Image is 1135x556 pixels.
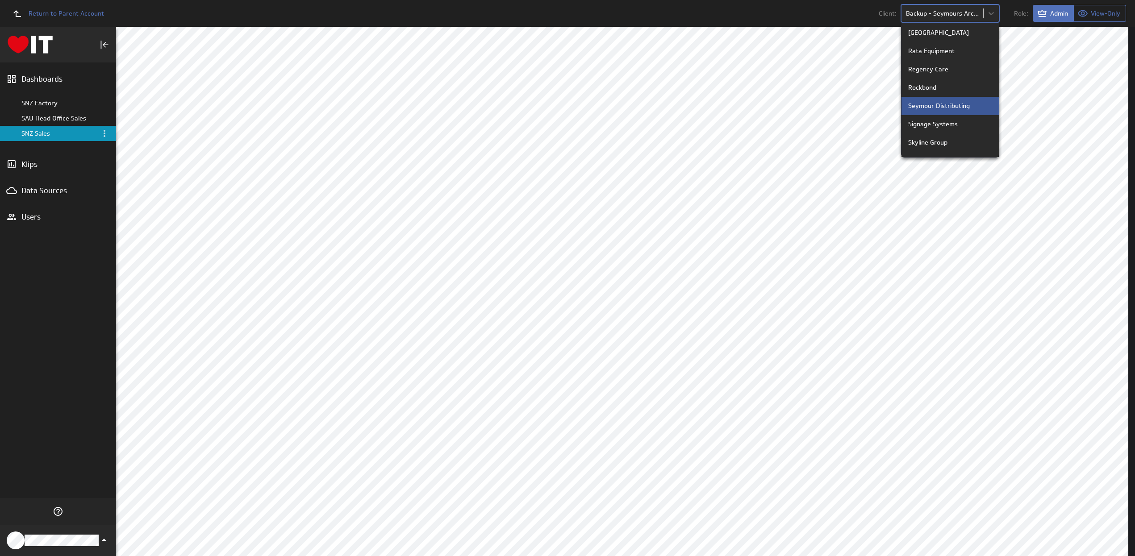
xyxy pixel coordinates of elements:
[908,46,955,56] p: Rata Equipment
[908,65,948,74] p: Regency Care
[908,138,947,147] p: Skyline Group
[908,120,958,129] p: Signage Systems
[908,101,970,111] p: Seymour Distributing
[908,83,936,92] p: Rockbond
[908,28,969,37] p: [GEOGRAPHIC_DATA]
[908,156,923,166] p: Slate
